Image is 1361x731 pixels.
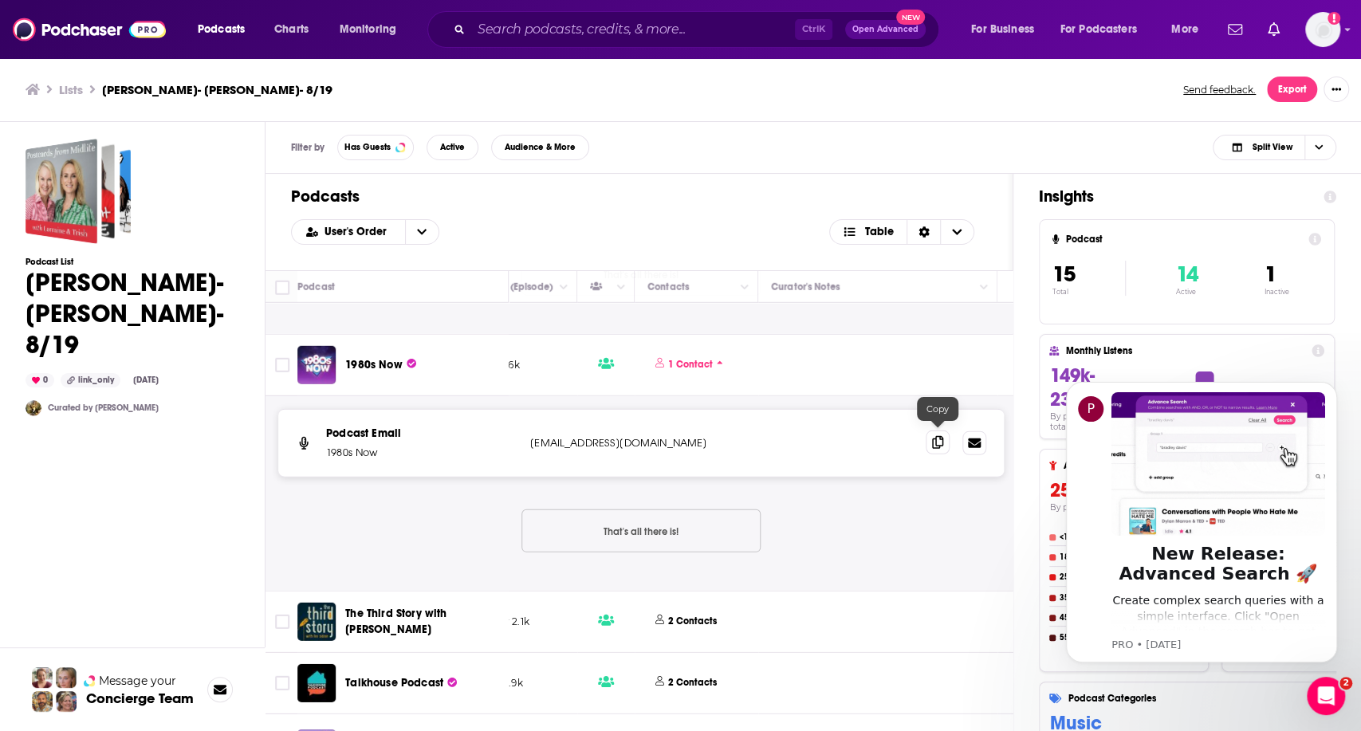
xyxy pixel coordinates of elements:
p: 2 Contacts [668,676,717,690]
h4: Podcast Categories [1068,693,1361,704]
div: Search podcasts, credits, & more... [443,11,954,48]
button: Active [427,135,478,160]
div: Has Guests [590,277,612,297]
span: New [896,10,925,25]
span: Table [865,226,894,238]
span: For Business [971,18,1034,41]
h1: Insights [1039,187,1311,206]
div: Copy [917,397,958,421]
p: Under 2.1k [478,615,529,628]
p: [EMAIL_ADDRESS][DOMAIN_NAME] [530,435,741,451]
img: SydneyDemo [26,400,41,416]
div: [DATE] [127,374,165,387]
button: Has Guests [337,135,414,160]
h3: Podcast List [26,257,239,267]
h2: Choose View [829,219,975,245]
button: Show More Button [1324,77,1349,102]
button: open menu [292,226,405,238]
img: 1980s Now [297,346,336,384]
span: Open Advanced [852,26,918,33]
button: 2 Contacts [647,601,730,643]
img: Sydney Profile [32,667,53,688]
button: 1 Contact [647,344,735,386]
button: Nothing here. [521,509,761,552]
span: 15 [1052,261,1076,288]
button: Export [1267,77,1317,102]
span: 1980s Now [345,358,403,371]
button: Send feedback. [1178,83,1261,96]
h1: Podcasts [291,187,987,206]
span: Has Guests [344,143,391,151]
div: Podcast [297,277,335,297]
h4: Monthly Listens [1065,345,1304,356]
p: Podcast Email [326,426,517,442]
img: The Third Story with Leo Sidran [297,603,336,641]
h2: Choose List sort [291,219,439,245]
svg: Add a profile image [1328,12,1340,25]
img: Talkhouse Podcast [297,664,336,702]
iframe: Intercom live chat [1307,677,1345,715]
a: Show notifications dropdown [1261,16,1286,43]
h3: Filter by [291,142,325,153]
p: Total [1052,288,1125,296]
button: Column Actions [735,277,754,297]
div: Curator's Notes [771,277,840,297]
button: Choose View [1213,135,1336,160]
span: Monitoring [340,18,396,41]
a: Curated by [PERSON_NAME] [48,403,159,413]
button: open menu [187,17,266,42]
div: Contacts [647,277,689,297]
div: 0 [26,373,54,387]
button: open menu [328,17,417,42]
button: Show profile menu [1305,12,1340,47]
button: open menu [1160,17,1218,42]
img: User Profile [1305,12,1340,47]
span: Talkhouse Podcast [345,676,443,690]
span: For Podcasters [1060,18,1137,41]
a: 1980s Now [345,357,416,373]
span: Podcasts [198,18,245,41]
span: 1 [1264,261,1276,288]
span: The Third Story with [PERSON_NAME] [345,607,446,636]
img: Jules Profile [56,667,77,688]
iframe: Intercom notifications message [1042,367,1361,672]
span: Active [440,143,465,151]
a: Jane Owen- Stacey Jackson- 8/19 [26,139,131,244]
p: 1980s Now [326,445,517,461]
button: Column Actions [612,277,631,297]
button: open menu [960,17,1054,42]
a: Show notifications dropdown [1221,16,1249,43]
span: 2 [1339,677,1352,690]
button: Column Actions [974,277,993,297]
p: 1 Contact [668,358,713,371]
p: 2.9k-4.9k [478,676,523,690]
a: The Third Story with [PERSON_NAME] [345,606,503,638]
img: Podchaser - Follow, Share and Rate Podcasts [13,14,166,45]
p: Inactive [1264,288,1288,296]
h1: [PERSON_NAME]- [PERSON_NAME]- 8/19 [26,267,239,360]
a: Lists [59,82,83,97]
button: Audience & More [491,135,589,160]
button: 2 Contacts [647,662,730,704]
span: Ctrl K [795,19,832,40]
p: 1.6k-3.6k [478,358,520,371]
span: Message your [99,673,176,689]
button: open menu [1050,17,1160,42]
button: Open AdvancedNew [845,20,926,39]
a: Charts [264,17,318,42]
div: link_only [61,373,120,387]
img: Jon Profile [32,691,53,712]
span: 149k-230k [1049,364,1094,411]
